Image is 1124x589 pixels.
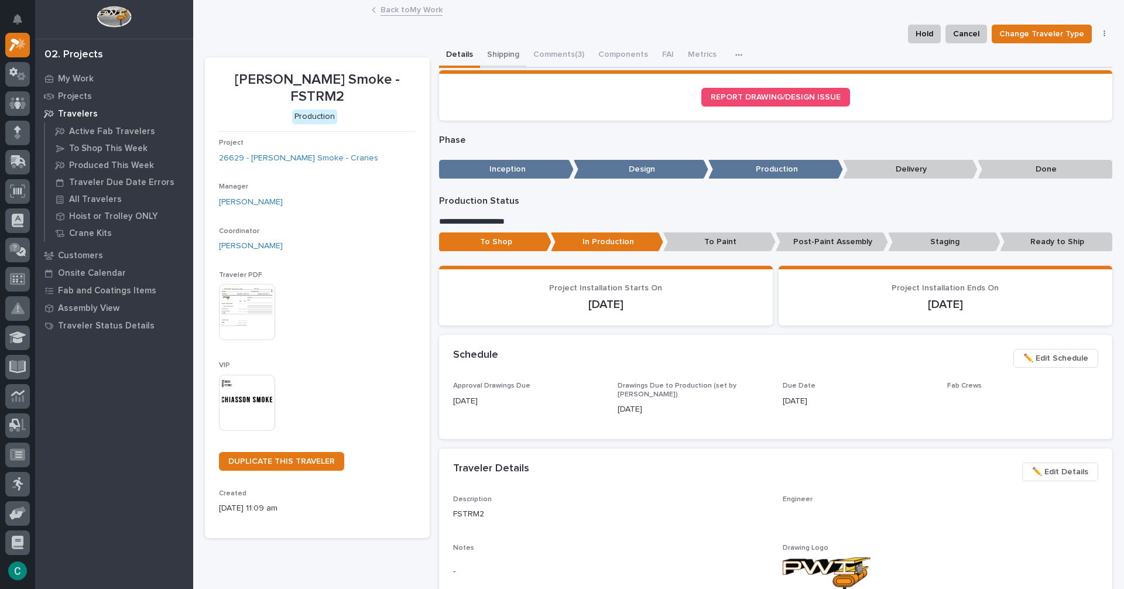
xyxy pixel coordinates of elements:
p: Produced This Week [69,160,154,171]
span: REPORT DRAWING/DESIGN ISSUE [711,93,841,101]
h2: Traveler Details [453,463,529,475]
p: Customers [58,251,103,261]
span: ✏️ Edit Schedule [1023,351,1088,365]
p: Active Fab Travelers [69,126,155,137]
p: Assembly View [58,303,119,314]
span: VIP [219,362,230,369]
div: 02. Projects [44,49,103,61]
a: Crane Kits [45,225,193,241]
p: Crane Kits [69,228,112,239]
span: Created [219,490,246,497]
span: Approval Drawings Due [453,382,530,389]
button: Metrics [681,43,724,68]
p: [PERSON_NAME] Smoke - FSTRM2 [219,71,416,105]
span: Drawing Logo [783,545,828,552]
button: Notifications [5,7,30,32]
p: To Shop This Week [69,143,148,154]
a: My Work [35,70,193,87]
a: Back toMy Work [381,2,443,16]
p: Done [978,160,1112,179]
p: Traveler Status Details [58,321,155,331]
a: Fab and Coatings Items [35,282,193,299]
h2: Schedule [453,349,498,362]
p: Hoist or Trolley ONLY [69,211,158,222]
p: Projects [58,91,92,102]
p: [DATE] [453,395,604,407]
p: [DATE] [618,403,769,416]
span: Project Installation Starts On [549,284,662,292]
button: ✏️ Edit Details [1022,463,1098,481]
p: Onsite Calendar [58,268,126,279]
button: Hold [908,25,941,43]
span: DUPLICATE THIS TRAVELER [228,457,335,465]
p: [DATE] [783,395,934,407]
span: Change Traveler Type [999,27,1084,41]
p: [DATE] [793,297,1098,311]
button: Details [439,43,480,68]
p: Inception [439,160,574,179]
button: Change Traveler Type [992,25,1092,43]
span: Fab Crews [947,382,982,389]
p: Travelers [58,109,98,119]
p: Delivery [843,160,978,179]
span: Description [453,496,492,503]
p: To Shop [439,232,551,252]
button: users-avatar [5,559,30,583]
a: REPORT DRAWING/DESIGN ISSUE [701,88,850,107]
p: Phase [439,135,1113,146]
div: Notifications [15,14,30,33]
p: - [453,566,769,578]
span: Project [219,139,244,146]
a: Traveler Status Details [35,317,193,334]
a: Assembly View [35,299,193,317]
a: Travelers [35,105,193,122]
span: Cancel [953,27,979,41]
span: Drawings Due to Production (set by [PERSON_NAME]) [618,382,736,398]
a: Active Fab Travelers [45,123,193,139]
span: ✏️ Edit Details [1032,465,1088,479]
p: Design [574,160,708,179]
p: Production [708,160,843,179]
a: To Shop This Week [45,140,193,156]
button: Comments (3) [526,43,591,68]
img: Workspace Logo [97,6,131,28]
button: Shipping [480,43,526,68]
a: [PERSON_NAME] [219,240,283,252]
span: Manager [219,183,248,190]
span: Hold [916,27,933,41]
span: Coordinator [219,228,259,235]
a: Traveler Due Date Errors [45,174,193,190]
a: DUPLICATE THIS TRAVELER [219,452,344,471]
p: All Travelers [69,194,122,205]
a: Hoist or Trolley ONLY [45,208,193,224]
button: ✏️ Edit Schedule [1013,349,1098,368]
button: Cancel [945,25,987,43]
a: 26629 - [PERSON_NAME] Smoke - Cranes [219,152,378,165]
a: All Travelers [45,191,193,207]
span: Project Installation Ends On [892,284,999,292]
p: Post-Paint Assembly [776,232,888,252]
a: Customers [35,246,193,264]
div: Production [292,109,337,124]
p: [DATE] [453,297,759,311]
span: Due Date [783,382,815,389]
p: Traveler Due Date Errors [69,177,174,188]
p: Staging [888,232,1000,252]
span: Notes [453,545,474,552]
button: Components [591,43,655,68]
p: My Work [58,74,94,84]
span: Engineer [783,496,813,503]
p: Ready to Ship [1000,232,1112,252]
a: Produced This Week [45,157,193,173]
a: Projects [35,87,193,105]
p: To Paint [663,232,776,252]
p: [DATE] 11:09 am [219,502,416,515]
p: In Production [551,232,663,252]
span: Traveler PDF [219,272,262,279]
p: Fab and Coatings Items [58,286,156,296]
a: [PERSON_NAME] [219,196,283,208]
p: Production Status [439,196,1113,207]
p: FSTRM2 [453,508,769,520]
button: FAI [655,43,681,68]
a: Onsite Calendar [35,264,193,282]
